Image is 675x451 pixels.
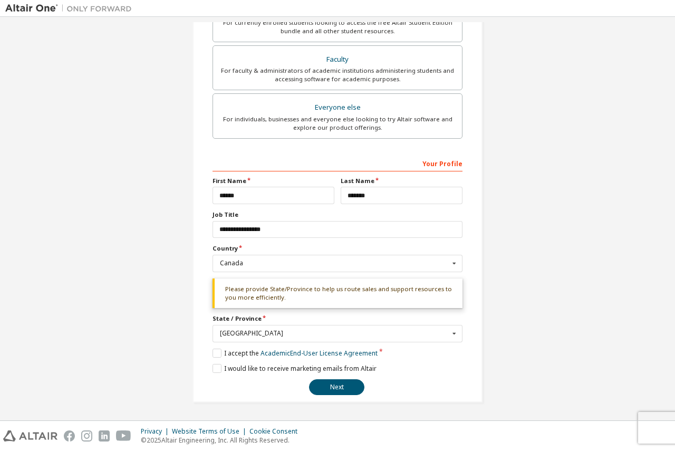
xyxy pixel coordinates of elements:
div: For faculty & administrators of academic institutions administering students and accessing softwa... [219,66,456,83]
label: I would like to receive marketing emails from Altair [213,364,377,373]
img: linkedin.svg [99,430,110,442]
div: Faculty [219,52,456,67]
img: instagram.svg [81,430,92,442]
div: Privacy [141,427,172,436]
div: Your Profile [213,155,462,171]
div: Canada [220,260,449,266]
div: Everyone else [219,100,456,115]
div: For currently enrolled students looking to access the free Altair Student Edition bundle and all ... [219,18,456,35]
label: I accept the [213,349,378,358]
label: State / Province [213,314,462,323]
button: Next [309,379,364,395]
p: © 2025 Altair Engineering, Inc. All Rights Reserved. [141,436,304,445]
label: Job Title [213,210,462,219]
img: Altair One [5,3,137,14]
label: Last Name [341,177,462,185]
div: Please provide State/Province to help us route sales and support resources to you more efficiently. [213,279,462,309]
div: Website Terms of Use [172,427,249,436]
img: youtube.svg [116,430,131,442]
label: First Name [213,177,334,185]
div: [GEOGRAPHIC_DATA] [220,330,449,337]
img: altair_logo.svg [3,430,57,442]
div: Cookie Consent [249,427,304,436]
div: For individuals, businesses and everyone else looking to try Altair software and explore our prod... [219,115,456,132]
a: Academic End-User License Agreement [261,349,378,358]
label: Country [213,244,462,253]
img: facebook.svg [64,430,75,442]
